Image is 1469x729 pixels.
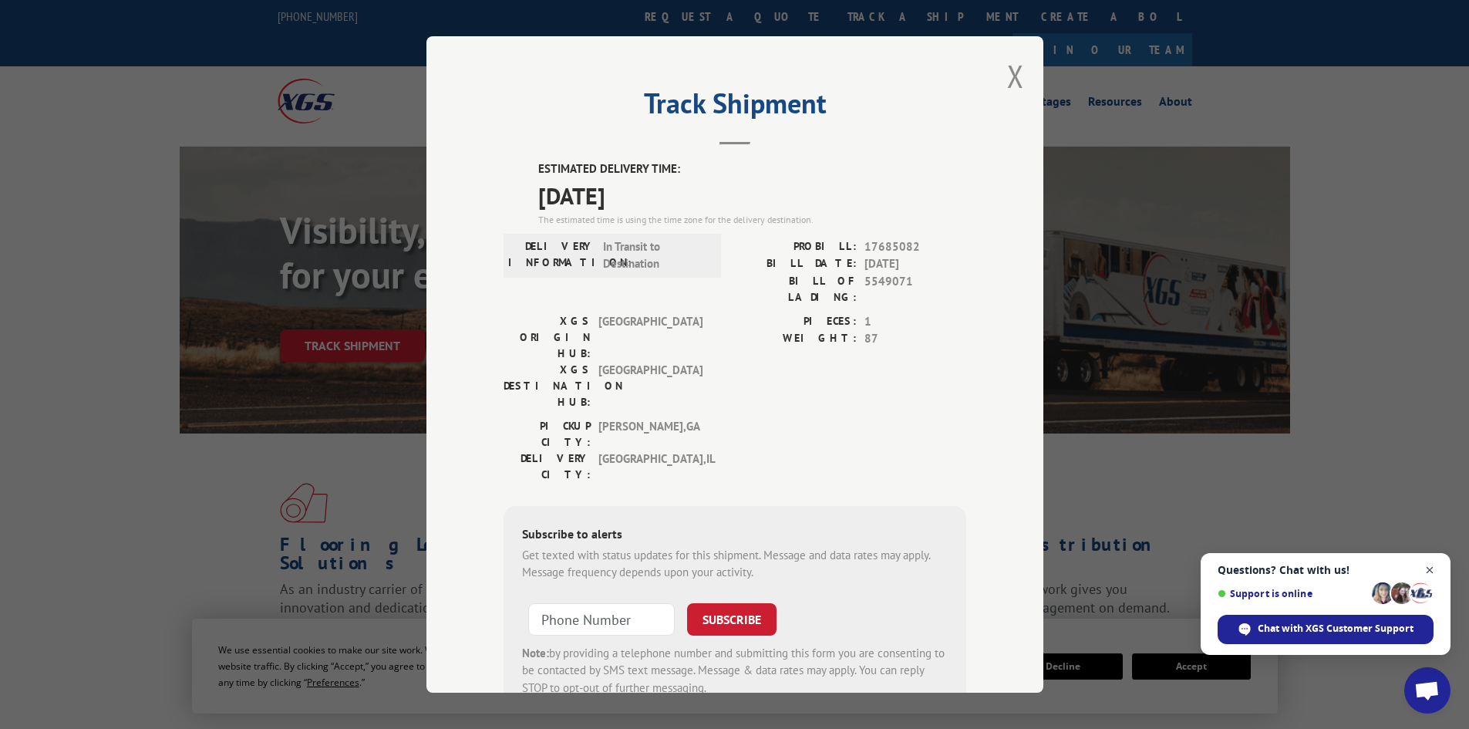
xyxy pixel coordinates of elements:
[864,330,966,348] span: 87
[1258,622,1413,636] span: Chat with XGS Customer Support
[598,362,702,410] span: [GEOGRAPHIC_DATA]
[864,273,966,305] span: 5549071
[538,160,966,178] label: ESTIMATED DELIVERY TIME:
[864,238,966,256] span: 17685082
[603,238,707,273] span: In Transit to Destination
[522,547,948,582] div: Get texted with status updates for this shipment. Message and data rates may apply. Message frequ...
[598,451,702,483] span: [GEOGRAPHIC_DATA] , IL
[504,451,591,483] label: DELIVERY CITY:
[1218,615,1434,644] div: Chat with XGS Customer Support
[504,93,966,122] h2: Track Shipment
[522,645,948,697] div: by providing a telephone number and submitting this form you are consenting to be contacted by SM...
[735,273,857,305] label: BILL OF LADING:
[1218,564,1434,576] span: Questions? Chat with us!
[687,603,777,636] button: SUBSCRIBE
[1007,56,1024,96] button: Close modal
[1218,588,1366,599] span: Support is online
[538,213,966,227] div: The estimated time is using the time zone for the delivery destination.
[504,362,591,410] label: XGS DESTINATION HUB:
[1404,667,1450,714] div: Open chat
[1420,561,1440,580] span: Close chat
[538,178,966,213] span: [DATE]
[504,313,591,362] label: XGS ORIGIN HUB:
[598,313,702,362] span: [GEOGRAPHIC_DATA]
[598,418,702,451] span: [PERSON_NAME] , GA
[735,238,857,256] label: PROBILL:
[522,525,948,547] div: Subscribe to alerts
[735,330,857,348] label: WEIGHT:
[735,313,857,331] label: PIECES:
[864,255,966,273] span: [DATE]
[735,255,857,273] label: BILL DATE:
[508,238,595,273] label: DELIVERY INFORMATION:
[528,603,675,636] input: Phone Number
[522,646,549,660] strong: Note:
[864,313,966,331] span: 1
[504,418,591,451] label: PICKUP CITY:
